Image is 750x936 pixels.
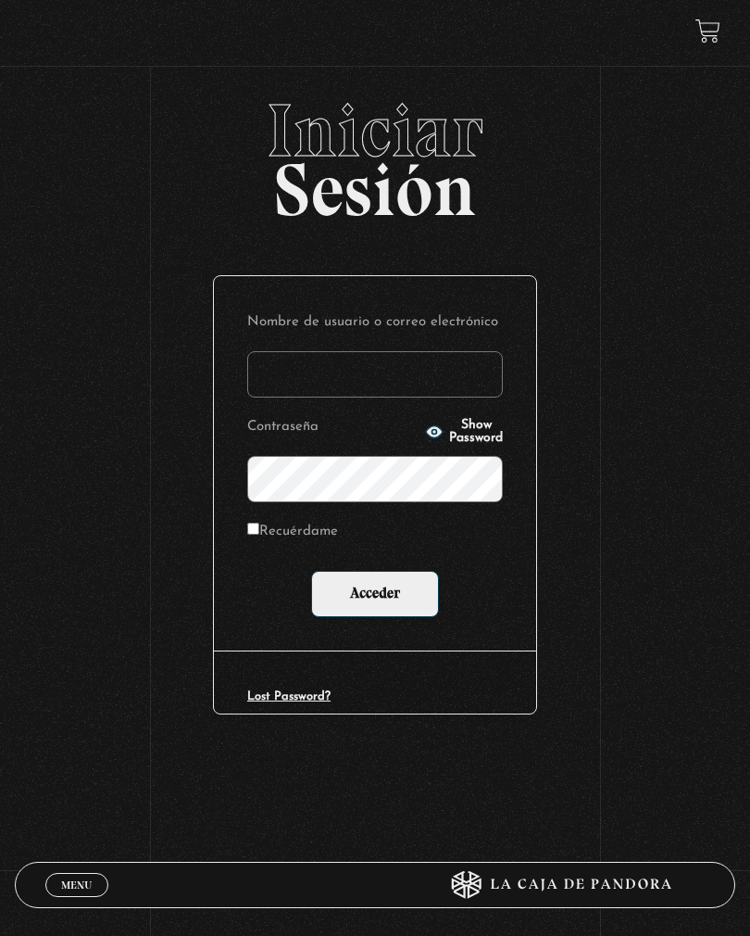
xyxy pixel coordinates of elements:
span: Iniciar [15,94,735,168]
h2: Sesión [15,94,735,212]
a: Lost Password? [247,690,331,702]
label: Contraseña [247,414,419,441]
button: Show Password [425,419,503,445]
span: Show Password [449,419,503,445]
span: Menu [61,879,92,891]
input: Acceder [311,571,439,617]
label: Nombre de usuario o correo electrónico [247,310,503,336]
span: Cerrar [55,895,98,908]
a: View your shopping cart [695,19,720,44]
input: Recuérdame [247,523,259,535]
label: Recuérdame [247,519,338,546]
